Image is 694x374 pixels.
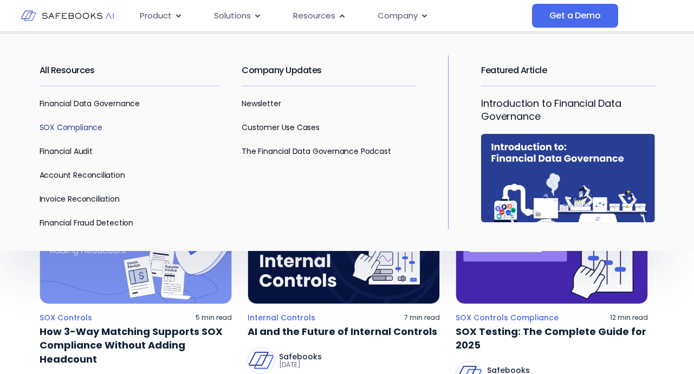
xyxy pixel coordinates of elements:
[549,10,601,21] span: Get a Demo
[248,313,315,323] a: Internal Controls
[242,55,416,86] h2: Company Updates
[481,55,654,86] h2: Featured Article
[279,353,322,360] p: Safebooks
[248,347,274,373] img: Safebooks
[481,96,621,123] a: Introduction to Financial Data Governance
[196,313,232,322] p: 5 min read
[279,360,322,369] p: [DATE]
[40,194,120,204] a: Invoice Reconciliation
[214,10,251,22] span: Solutions
[131,5,531,27] div: Menu Toggle
[40,146,93,157] a: Financial Audit
[140,10,172,22] span: Product
[40,170,125,180] a: Account Reconciliation
[40,206,232,304] img: a pair of masks with the words how 3 - way matching supports sox to
[40,64,95,76] a: All Resources
[40,98,140,109] a: Financial Data Governance
[293,10,335,22] span: Resources
[532,4,618,28] a: Get a Demo
[610,313,648,322] p: 12 min read
[248,325,440,338] a: AI and the Future of Internal Controls
[40,217,134,228] a: Financial Fraud Detection
[242,146,391,157] a: The Financial Data Governance Podcast
[40,122,102,133] a: SOX Compliance
[242,98,281,109] a: Newsletter
[404,313,440,322] p: 7 min read
[487,366,530,374] p: Safebooks
[456,325,648,352] a: SOX Testing: The Complete Guide for 2025
[456,206,648,304] img: a hand touching a sheet of paper with the words sox testing on it
[40,313,92,323] a: SOX Controls
[131,5,531,27] nav: Menu
[242,122,320,133] a: Customer Use Cases
[40,325,232,366] a: How 3-Way Matching Supports SOX Compliance Without Adding Headcount
[378,10,418,22] span: Company
[248,206,440,304] img: a hand holding a piece of paper with the words,'a and the future
[456,313,559,323] a: SOX Controls Compliance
